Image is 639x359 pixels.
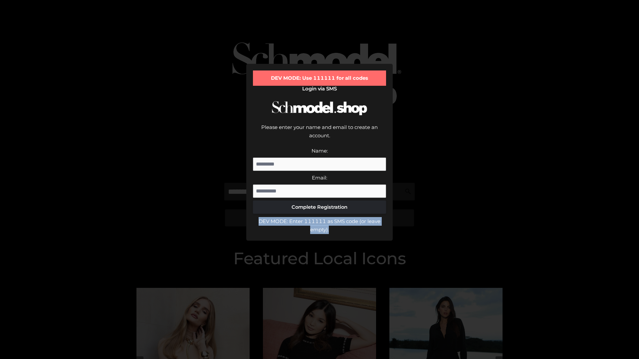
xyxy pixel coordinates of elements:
button: Complete Registration [253,200,386,214]
img: Schmodel Logo [270,95,369,121]
div: Please enter your name and email to create an account. [253,123,386,147]
div: DEV MODE: Use 111111 for all codes [253,70,386,86]
div: DEV MODE: Enter 111111 as SMS code (or leave empty). [253,217,386,234]
label: Email: [312,175,327,181]
h2: Login via SMS [253,86,386,92]
label: Name: [312,148,328,154]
